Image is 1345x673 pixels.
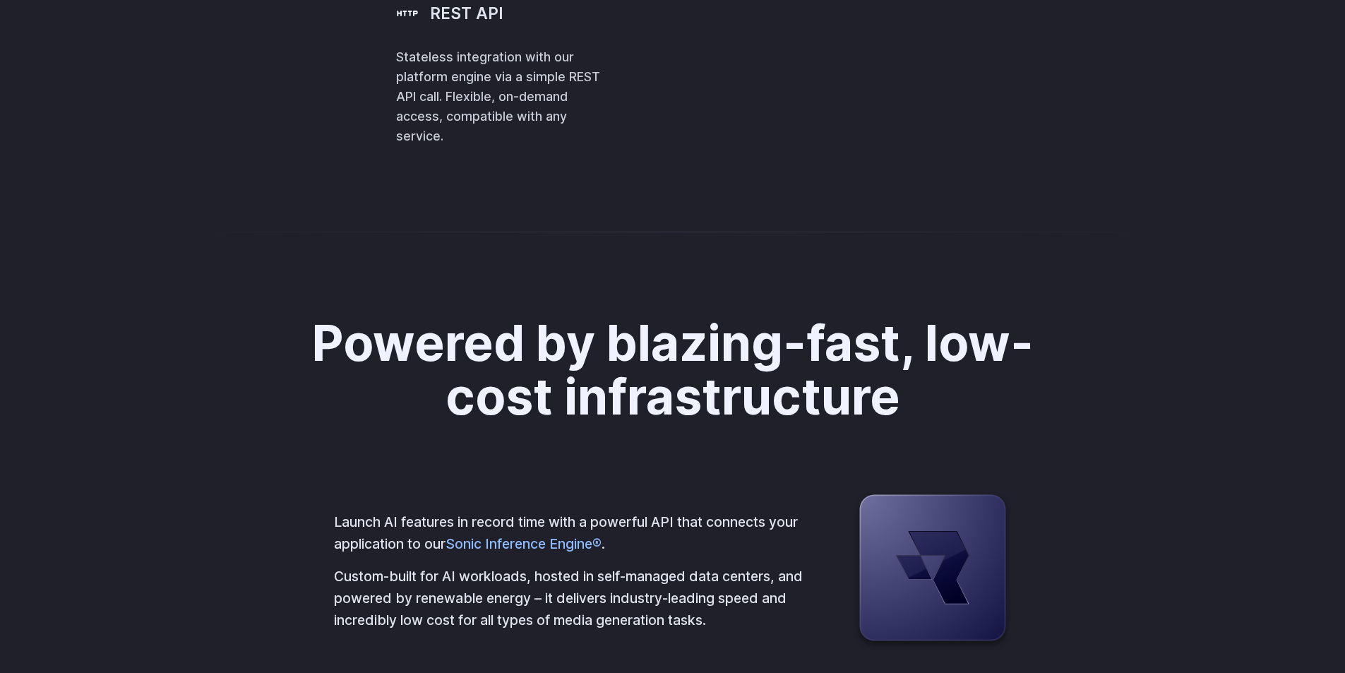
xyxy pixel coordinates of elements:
[280,316,1066,424] h2: Powered by blazing-fast, low-cost infrastructure
[334,511,808,554] p: Launch AI features in record time with a powerful API that connects your application to our .
[446,535,602,552] a: Sonic Inference Engine®
[334,566,808,631] p: Custom-built for AI workloads, hosted in self-managed data centers, and powered by renewable ener...
[430,2,503,25] h3: REST API
[396,47,604,147] p: Stateless integration with our platform engine via a simple REST API call. Flexible, on-demand ac...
